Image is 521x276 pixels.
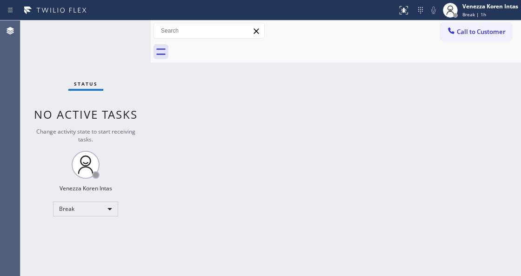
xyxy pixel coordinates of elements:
button: Call to Customer [441,23,512,40]
div: Break [53,202,118,216]
span: No active tasks [34,107,138,122]
button: Mute [427,4,440,17]
input: Search [154,23,264,38]
span: Call to Customer [457,27,506,36]
span: Break | 1h [462,11,486,18]
div: Venezza Koren Intas [60,184,112,192]
div: Venezza Koren Intas [462,2,518,10]
span: Status [74,81,98,87]
span: Change activity state to start receiving tasks. [36,128,135,143]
